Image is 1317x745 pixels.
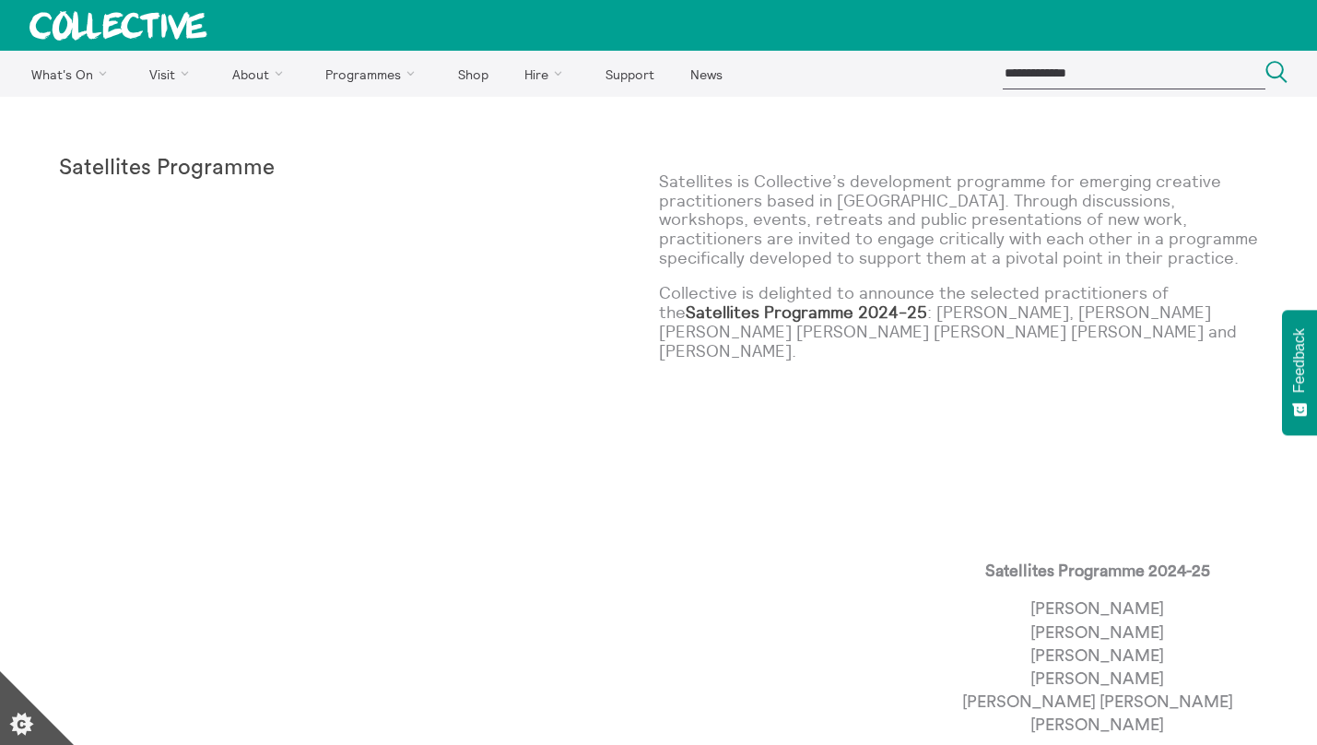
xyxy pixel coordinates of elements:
[310,51,439,97] a: Programmes
[216,51,306,97] a: About
[589,51,670,97] a: Support
[15,51,130,97] a: What's On
[441,51,504,97] a: Shop
[1282,310,1317,435] button: Feedback - Show survey
[686,302,927,323] strong: Satellites Programme 2024-25
[659,172,1259,267] p: Satellites is Collective’s development programme for emerging creative practitioners based in [GE...
[59,157,275,179] strong: Satellites Programme
[985,562,1210,579] strong: Satellites Programme 2024-25
[674,51,738,97] a: News
[509,51,586,97] a: Hire
[134,51,213,97] a: Visit
[659,284,1259,361] p: Collective is delighted to announce the selected practitioners of the : [PERSON_NAME], [PERSON_NA...
[1291,328,1308,393] span: Feedback
[962,597,1233,737] p: [PERSON_NAME] [PERSON_NAME] [PERSON_NAME] [PERSON_NAME] [PERSON_NAME] [PERSON_NAME] [PERSON_NAME]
